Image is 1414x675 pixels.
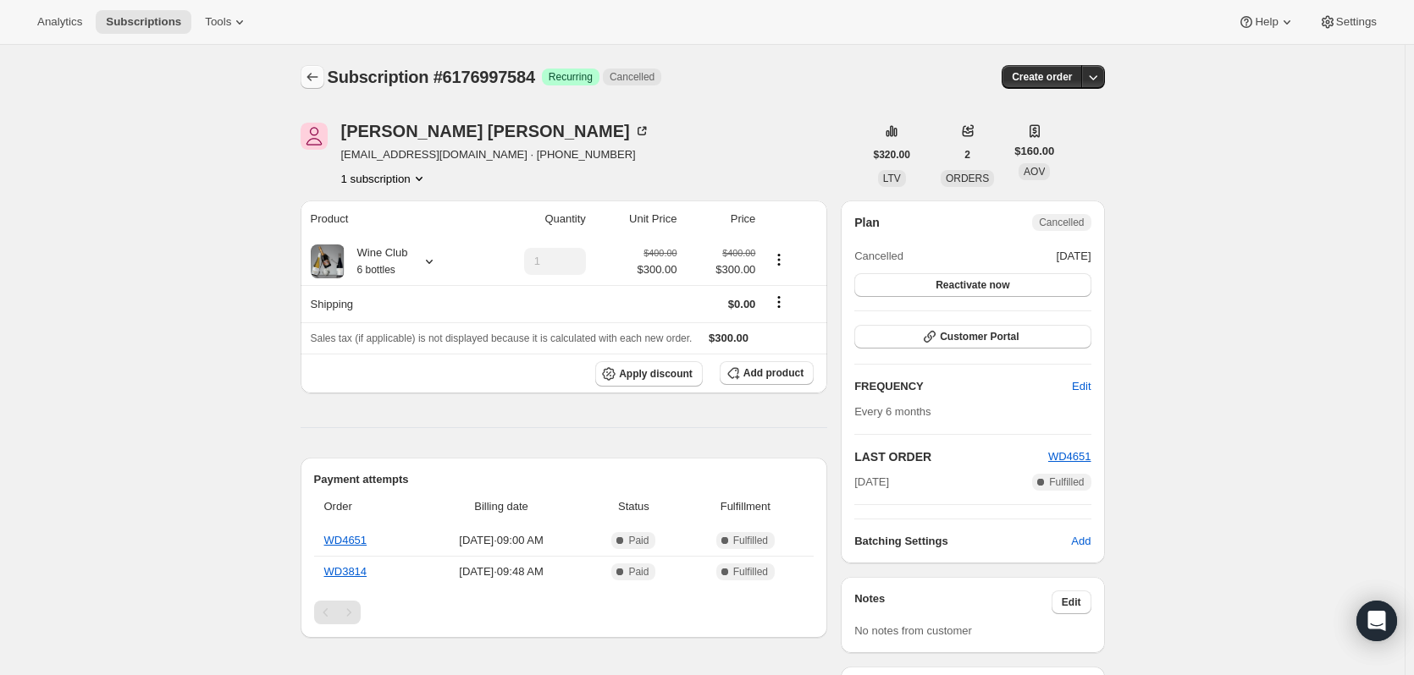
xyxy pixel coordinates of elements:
[357,264,395,276] small: 6 bottles
[682,200,760,238] th: Price
[610,70,655,84] span: Cancelled
[637,261,677,278] span: $300.00
[328,68,535,86] span: Subscription #6176997584
[345,244,408,278] div: Wine Club
[854,533,1071,550] h6: Batching Settings
[1255,15,1278,29] span: Help
[1014,143,1054,160] span: $160.00
[423,498,581,515] span: Billing date
[423,532,581,549] span: [DATE] · 09:00 AM
[883,173,901,184] span: LTV
[1062,373,1101,400] button: Edit
[341,146,650,163] span: [EMAIL_ADDRESS][DOMAIN_NAME] · [PHONE_NUMBER]
[341,170,428,187] button: Product actions
[687,498,804,515] span: Fulfillment
[722,248,755,258] small: $400.00
[96,10,191,34] button: Subscriptions
[1057,248,1091,265] span: [DATE]
[619,367,693,381] span: Apply discount
[687,261,755,278] span: $300.00
[1309,10,1387,34] button: Settings
[314,488,417,525] th: Order
[1039,216,1084,229] span: Cancelled
[728,298,756,310] span: $0.00
[1336,15,1377,29] span: Settings
[1012,70,1072,84] span: Create order
[1002,65,1082,89] button: Create order
[1024,166,1045,178] span: AOV
[854,248,903,265] span: Cancelled
[854,624,972,637] span: No notes from customer
[628,565,649,579] span: Paid
[205,15,231,29] span: Tools
[324,534,367,546] a: WD4651
[1052,590,1091,614] button: Edit
[964,148,970,162] span: 2
[301,65,324,89] button: Subscriptions
[1356,601,1397,641] div: Open Intercom Messenger
[1048,450,1091,463] a: WD4651
[628,534,649,547] span: Paid
[1072,378,1091,395] span: Edit
[324,565,367,578] a: WD3814
[478,200,591,238] th: Quantity
[1049,475,1084,489] span: Fulfilled
[854,448,1048,465] h2: LAST ORDER
[854,590,1052,614] h3: Notes
[311,332,693,344] span: Sales tax (if applicable) is not displayed because it is calculated with each new order.
[1062,595,1081,609] span: Edit
[591,200,682,238] th: Unit Price
[1228,10,1305,34] button: Help
[314,471,815,488] h2: Payment attempts
[314,601,815,624] nav: Pagination
[549,70,593,84] span: Recurring
[595,361,703,387] button: Apply discount
[765,250,793,269] button: Product actions
[423,563,581,580] span: [DATE] · 09:48 AM
[854,273,1091,297] button: Reactivate now
[301,123,328,150] span: Jessica Rees
[936,278,1009,292] span: Reactivate now
[765,293,793,311] button: Shipping actions
[195,10,258,34] button: Tools
[874,148,910,162] span: $320.00
[37,15,82,29] span: Analytics
[1071,533,1091,550] span: Add
[106,15,181,29] span: Subscriptions
[733,534,768,547] span: Fulfilled
[864,143,920,167] button: $320.00
[854,325,1091,348] button: Customer Portal
[341,123,650,140] div: [PERSON_NAME] [PERSON_NAME]
[854,474,889,491] span: [DATE]
[854,214,880,231] h2: Plan
[643,248,677,258] small: $400.00
[590,498,677,515] span: Status
[720,361,814,385] button: Add product
[854,405,931,418] span: Every 6 months
[709,332,748,344] span: $300.00
[301,285,478,322] th: Shipping
[743,366,804,380] span: Add product
[311,244,345,278] img: product img
[1061,528,1101,555] button: Add
[854,378,1072,395] h2: FREQUENCY
[733,565,768,579] span: Fulfilled
[27,10,92,34] button: Analytics
[301,200,478,238] th: Product
[946,173,989,184] span: ORDERS
[1048,448,1091,465] button: WD4651
[954,143,980,167] button: 2
[940,330,1019,343] span: Customer Portal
